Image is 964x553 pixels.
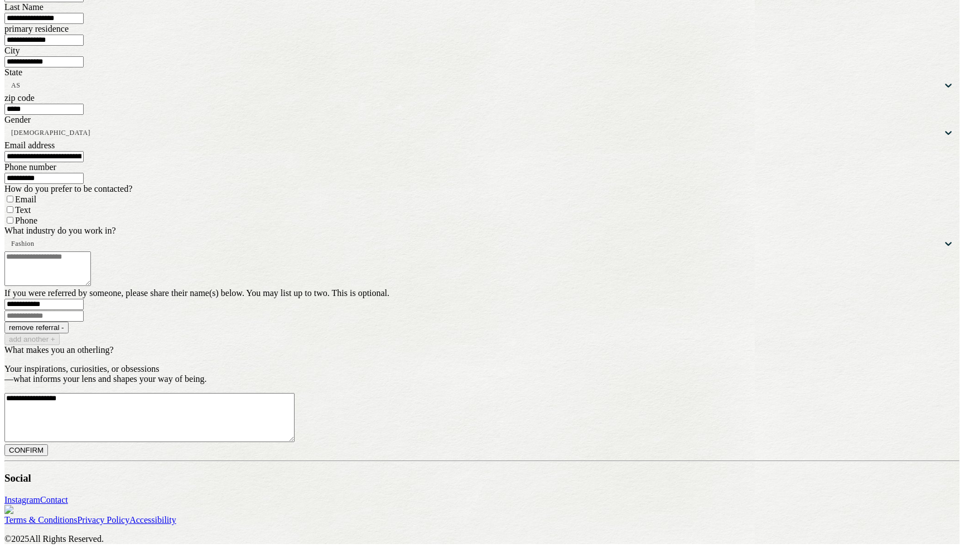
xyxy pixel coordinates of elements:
[11,129,90,137] div: [DEMOGRAPHIC_DATA]
[4,515,77,525] a: Terms & Conditions
[4,93,35,103] label: zip code
[4,46,20,55] label: City
[4,364,960,384] p: Your inspirations, curiosities, or obsessions —what informs your lens and shapes your way of being.
[11,81,20,89] div: AS
[4,226,116,235] label: What industry do you work in?
[4,333,60,345] button: add another +
[4,322,69,333] button: remove referral -
[4,24,69,33] label: primary residence
[4,345,114,355] label: What makes you an otherling?
[4,534,960,544] p: © 2025 All Rights Reserved.
[4,495,40,505] a: Instagram
[15,195,36,204] label: Email
[4,472,960,484] h3: Social
[40,495,68,505] a: Contact
[4,444,48,456] button: CONFIRM
[4,184,132,193] label: How do you prefer to be contacted?
[4,67,22,77] label: State
[15,216,37,225] label: Phone
[129,515,176,525] a: Accessibility
[4,115,31,124] label: Gender
[4,2,44,12] label: Last Name
[11,240,35,248] div: Fashion
[4,505,29,515] img: logo
[15,205,31,215] label: Text
[4,288,389,298] label: If you were referred by someone, please share their name(s) below. You may list up to two. This i...
[4,140,55,150] label: Email address
[4,162,56,172] label: Phone number
[77,515,129,525] a: Privacy Policy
